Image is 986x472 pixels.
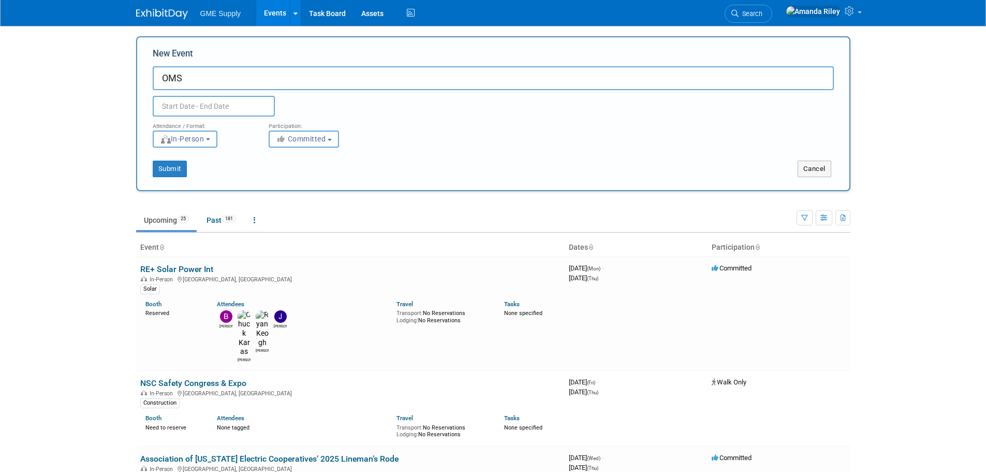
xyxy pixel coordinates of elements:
div: Attendance / Format: [153,117,253,130]
img: John Medina [274,310,287,323]
span: [DATE] [569,454,604,462]
span: [DATE] [569,378,598,386]
img: In-Person Event [141,390,147,395]
a: Travel [396,414,413,422]
a: Upcoming25 [136,210,197,230]
span: (Wed) [587,455,600,461]
div: Chuck Karas [238,356,251,363]
img: ExhibitDay [136,9,188,19]
span: Lodging: [396,431,418,438]
span: (Mon) [587,266,600,271]
a: Sort by Start Date [588,243,593,251]
a: Attendees [217,301,244,308]
div: Participation: [269,117,369,130]
div: No Reservations No Reservations [396,422,489,438]
a: Travel [396,301,413,308]
a: Attendees [217,414,244,422]
button: Cancel [798,161,831,177]
img: In-Person Event [141,276,147,281]
div: Need to reserve [145,422,202,432]
span: GME Supply [200,9,241,18]
a: Association of [US_STATE] Electric Cooperatives’ 2025 Lineman’s Rode [140,454,399,464]
a: RE+ Solar Power Int [140,264,213,274]
div: [GEOGRAPHIC_DATA], [GEOGRAPHIC_DATA] [140,275,561,283]
span: (Thu) [587,276,598,281]
span: [DATE] [569,274,598,282]
span: (Fri) [587,380,595,385]
a: Tasks [504,301,520,308]
div: None tagged [217,422,389,432]
div: [GEOGRAPHIC_DATA], [GEOGRAPHIC_DATA] [140,389,561,397]
a: Booth [145,301,161,308]
a: Sort by Event Name [159,243,164,251]
a: Tasks [504,414,520,422]
div: Brandon Monroe [219,323,232,329]
div: John Medina [274,323,287,329]
span: [DATE] [569,264,604,272]
input: Start Date - End Date [153,96,275,117]
div: Construction [140,398,180,408]
span: Walk Only [712,378,746,386]
span: None specified [504,310,542,317]
button: Submit [153,161,187,177]
span: 181 [222,215,236,223]
span: (Thu) [587,465,598,471]
button: Committed [269,131,339,148]
img: Amanda Riley [786,6,841,17]
span: In-Person [150,276,176,283]
a: NSC Safety Congress & Expo [140,378,246,388]
div: Reserved [145,308,202,317]
input: Name of Trade Show / Conference [153,66,834,90]
img: In-Person Event [141,466,147,471]
label: New Event [153,48,193,64]
span: Transport: [396,424,423,431]
span: Committed [712,454,752,462]
button: In-Person [153,131,217,148]
span: - [602,264,604,272]
span: Committed [712,264,752,272]
span: Lodging: [396,317,418,324]
th: Dates [565,239,708,256]
div: Solar [140,284,160,294]
span: - [602,454,604,462]
span: None specified [504,424,542,431]
span: In-Person [150,390,176,397]
img: Brandon Monroe [220,310,232,323]
a: Sort by Participation Type [755,243,760,251]
span: In-Person [160,135,204,143]
span: Committed [276,135,326,143]
span: Transport: [396,310,423,317]
span: 25 [178,215,189,223]
a: Past181 [199,210,244,230]
span: [DATE] [569,388,598,396]
img: Chuck Karas [238,310,251,356]
span: Search [739,10,762,18]
span: (Thu) [587,390,598,395]
span: - [597,378,598,386]
th: Participation [708,239,850,256]
span: [DATE] [569,464,598,471]
img: Ryan Keogh [256,310,269,347]
th: Event [136,239,565,256]
div: Ryan Keogh [256,347,269,353]
div: No Reservations No Reservations [396,308,489,324]
a: Booth [145,414,161,422]
a: Search [725,5,772,23]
